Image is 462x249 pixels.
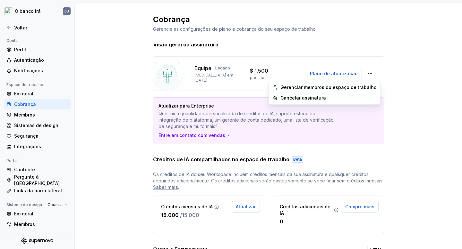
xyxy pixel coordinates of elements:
font: Espaço de trabalho [6,82,43,87]
font: Notificações [14,68,43,73]
a: Saber mais [153,184,178,190]
font: Visão geral da assinatura [153,41,218,48]
a: Contente [4,165,71,175]
font: Links da barra lateral [14,188,62,193]
a: Integrações [4,141,71,152]
font: Créditos mensais de IA [161,204,213,209]
font: Gerencie as configurações de plano e cobrança do seu espaço de trabalho. [153,26,317,32]
font: Os créditos de IA do seu Workspace incluem créditos mensais da sua assinatura e quaisquer crédito... [153,172,383,183]
font: EU [64,9,69,13]
font: Pergunte à [GEOGRAPHIC_DATA] [14,174,60,186]
a: Segurança [4,131,71,141]
img: 5ef8224e-fd7a-45c0-8e66-56d3552b678a.png [4,7,12,15]
font: Entre em contato com vendas [158,133,225,138]
a: Membros [4,110,71,120]
font: O banco irá [15,8,41,14]
a: Perfil [4,44,71,55]
font: Créditos de IA compartilhados no espaço de trabalho [153,156,289,163]
font: por ano [250,75,264,80]
button: Atualizar [232,201,260,213]
button: Plano de atualização [306,68,362,79]
a: Gerenciar membros do espaço de trabalho [270,82,379,92]
font: Equipe [194,65,211,71]
font: Integrações [14,144,41,149]
a: Entre em contato com vendas [158,132,231,139]
font: Autenticação [14,57,44,63]
font: Sistemas de design [14,123,58,128]
font: Em geral [14,211,33,216]
font: Cobrança [14,101,36,107]
a: Voltar [4,23,71,33]
font: O banco irá [47,202,69,207]
font: 0 [280,218,283,225]
font: / [180,212,182,218]
font: Quer uma quantidade personalizada de créditos de IA, suporte estendido, integração de plataforma,... [158,111,334,129]
font: Conta [6,38,18,43]
a: Em geral [4,209,71,219]
a: Em geral [4,89,71,99]
font: Atualizar [236,204,256,209]
a: Notificações [4,66,71,76]
font: Segurança [14,133,38,139]
button: O banco iráEU [1,4,73,18]
font: Plano de atualização [310,71,358,76]
a: Links da barra lateral [4,186,71,196]
font: Saber mais [153,184,178,190]
font: Voltar [14,25,27,30]
button: Compre mais [341,201,379,213]
svg: Logotipo da Supernova [21,237,53,244]
font: Atualizar para Enterprise [158,103,214,108]
font: Portal [6,158,18,163]
font: Em geral [14,91,33,96]
a: Autenticação [4,55,71,65]
a: Sistemas de design [4,120,71,131]
font: Compre mais [345,204,374,209]
font: . [178,184,179,190]
font: Contente [14,167,35,172]
font: [MEDICAL_DATA] em [DATE] [194,73,233,83]
font: Cobrança [153,15,190,24]
font: 15.000 [161,212,179,218]
a: Versões [4,230,71,240]
font: Membros [14,221,35,227]
a: Cobrança [4,99,71,109]
font: Gerenciar membros do espaço de trabalho [280,84,377,90]
font: Perfil [14,47,26,52]
font: Legado [215,66,230,70]
font: 15.000 [182,212,199,218]
a: Pergunte à [GEOGRAPHIC_DATA] [4,175,71,185]
font: Cancelar assinatura [280,95,326,100]
font: Créditos adicionais de IA [280,204,330,216]
font: Membros [14,112,35,117]
font: Sistema de design [6,202,42,207]
font: $ 1.500 [250,68,268,74]
a: Membros [4,219,71,229]
font: Beta [293,157,302,162]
